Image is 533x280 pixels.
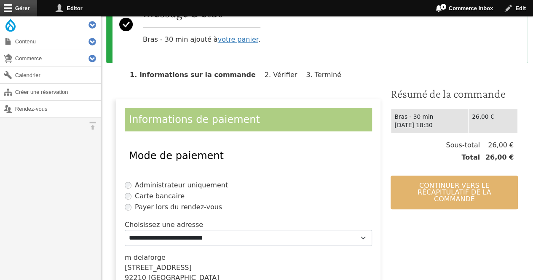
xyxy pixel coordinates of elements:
span: [STREET_ADDRESS] [125,264,192,272]
span: Mode de paiement [129,150,224,162]
span: Sous-total [446,140,480,150]
span: Informations de paiement [129,114,260,125]
button: Continuer vers le récapitulatif de la commande [391,176,518,209]
span: 26,00 € [480,140,514,150]
span: 1 [440,3,447,10]
a: votre panier [218,35,258,43]
button: Orientation horizontale [84,117,101,134]
li: Informations sur la commande [130,71,262,79]
label: Carte bancaire [135,191,185,201]
li: Terminé [306,71,348,79]
span: Total [461,152,480,163]
span: m [125,253,131,261]
label: Administrateur uniquement [135,180,228,190]
span: 26,00 € [480,152,514,163]
time: [DATE] 18:30 [394,122,432,128]
div: Bras - 30 min [394,112,465,121]
td: 26,00 € [469,109,518,133]
label: Payer lors du rendez-vous [135,202,222,212]
span: delaforge [134,253,166,261]
label: Choisissez une adresse [125,220,203,230]
h3: Résumé de la commande [391,87,518,101]
li: Vérifier [265,71,304,79]
div: Bras - 30 min ajouté à . [143,5,260,45]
